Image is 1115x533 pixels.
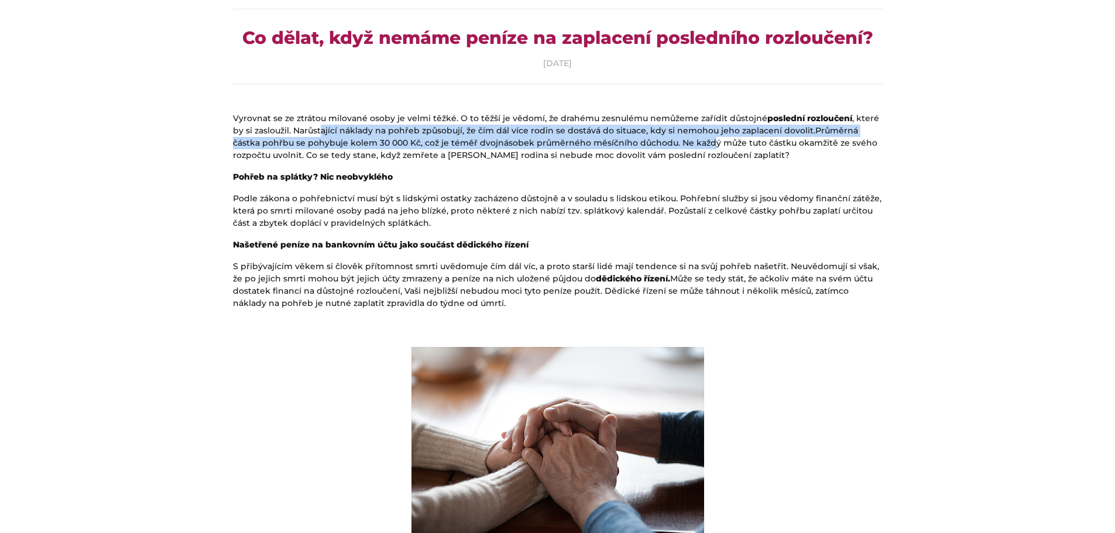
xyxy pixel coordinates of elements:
[767,113,852,123] strong: poslední rozloučení
[596,273,670,284] strong: dědického řízení.
[233,171,393,182] strong: Pohřeb na splátky? Nic neobvyklého
[233,192,883,229] p: Podle zákona o pohřebnictví musí být s lidskými ostatky zacházeno důstojně a v souladu s lidskou ...
[233,57,883,70] div: [DATE]
[233,112,883,161] p: Vyrovnat se ze ztrátou milované osoby je velmi těžké. O to těžší je vědomí, že drahému zesnulému ...
[233,239,529,250] strong: Našetřené peníze na bankovním účtu jako součást dědického řízení
[233,23,883,53] h1: Co dělat, když nemáme peníze na zaplacení posledního rozloučení?
[233,260,883,310] p: S přibývajícím věkem si člověk přítomnost smrti uvědomuje čím dál víc, a proto starší lidé mají t...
